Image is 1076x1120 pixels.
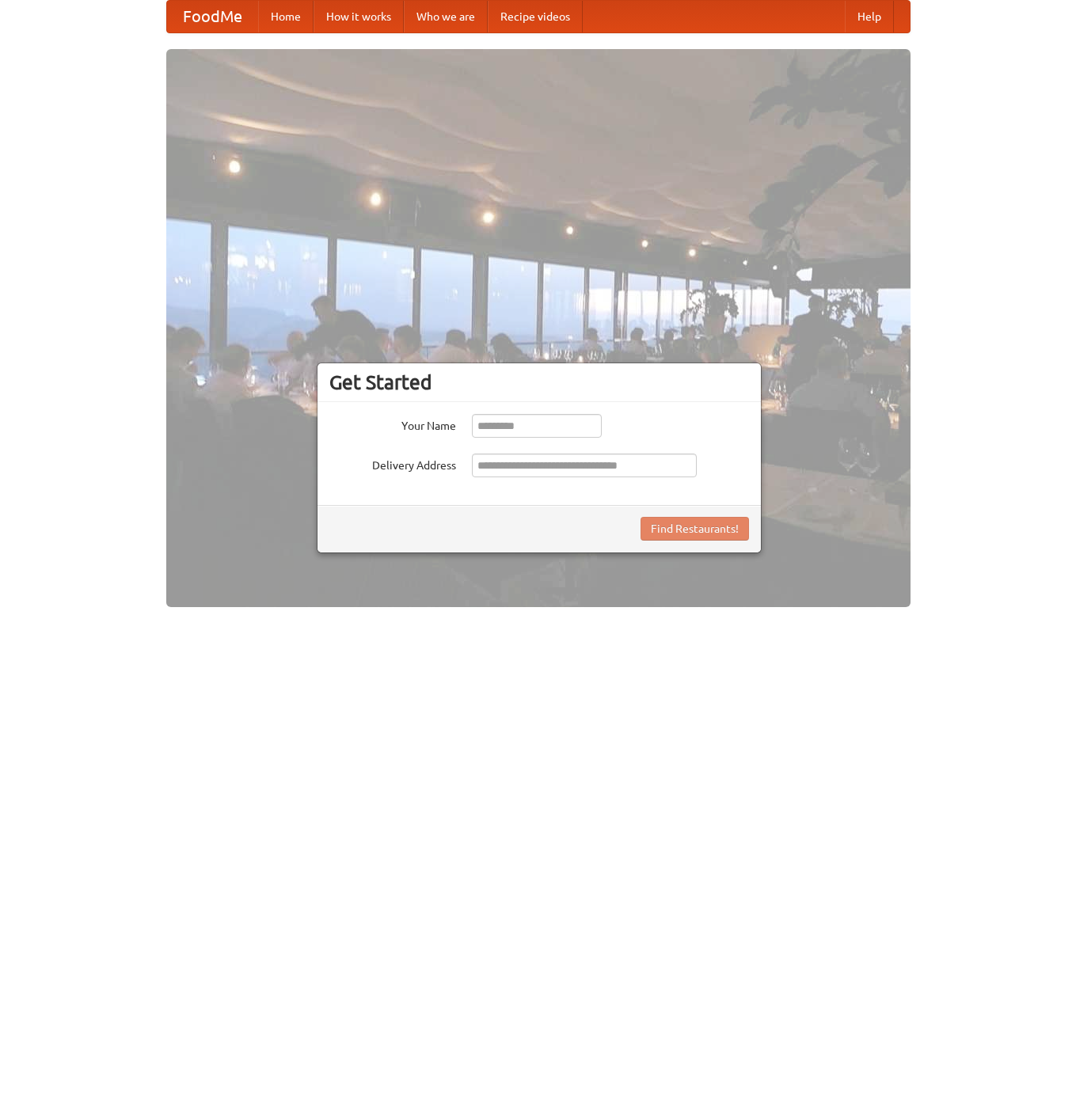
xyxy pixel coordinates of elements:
[314,1,404,32] a: How it works
[329,370,749,394] h3: Get Started
[845,1,894,32] a: Help
[404,1,488,32] a: Who we are
[329,454,456,473] label: Delivery Address
[329,414,456,434] label: Your Name
[488,1,583,32] a: Recipe videos
[167,1,258,32] a: FoodMe
[258,1,314,32] a: Home
[641,517,749,541] button: Find Restaurants!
